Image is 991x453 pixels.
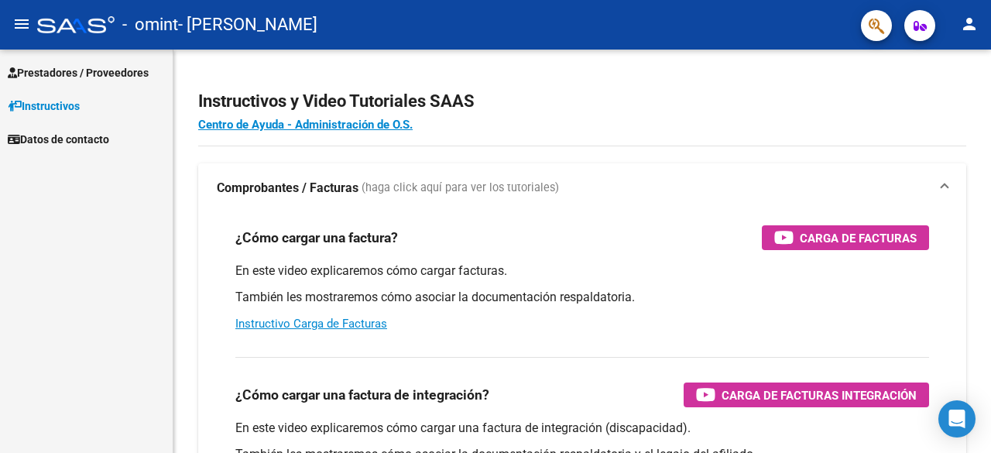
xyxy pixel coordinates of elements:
strong: Comprobantes / Facturas [217,180,358,197]
span: Instructivos [8,98,80,115]
mat-icon: menu [12,15,31,33]
span: Carga de Facturas [800,228,917,248]
div: Open Intercom Messenger [938,400,976,438]
h3: ¿Cómo cargar una factura de integración? [235,384,489,406]
a: Centro de Ayuda - Administración de O.S. [198,118,413,132]
span: - [PERSON_NAME] [178,8,317,42]
p: En este video explicaremos cómo cargar una factura de integración (discapacidad). [235,420,929,437]
mat-expansion-panel-header: Comprobantes / Facturas (haga click aquí para ver los tutoriales) [198,163,966,213]
p: También les mostraremos cómo asociar la documentación respaldatoria. [235,289,929,306]
span: Carga de Facturas Integración [722,386,917,405]
p: En este video explicaremos cómo cargar facturas. [235,263,929,280]
h2: Instructivos y Video Tutoriales SAAS [198,87,966,116]
h3: ¿Cómo cargar una factura? [235,227,398,249]
span: Datos de contacto [8,131,109,148]
a: Instructivo Carga de Facturas [235,317,387,331]
span: (haga click aquí para ver los tutoriales) [362,180,559,197]
span: Prestadores / Proveedores [8,64,149,81]
button: Carga de Facturas Integración [684,383,929,407]
button: Carga de Facturas [762,225,929,250]
span: - omint [122,8,178,42]
mat-icon: person [960,15,979,33]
